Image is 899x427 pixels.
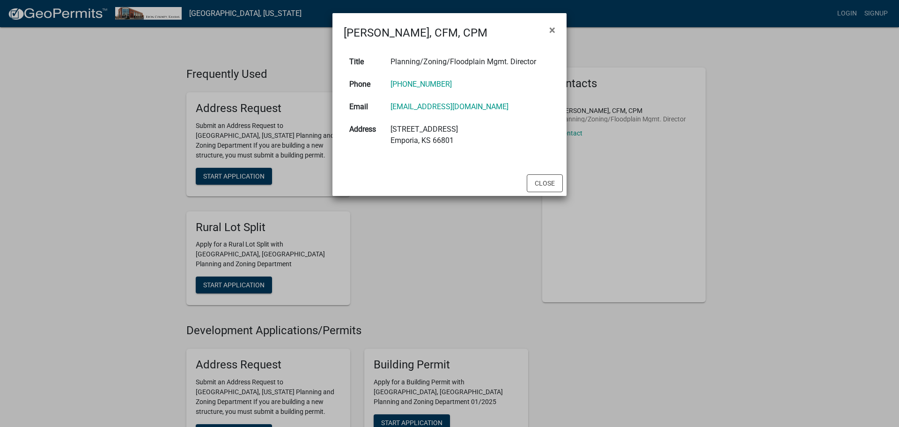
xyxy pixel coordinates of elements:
th: Email [344,96,385,118]
a: [EMAIL_ADDRESS][DOMAIN_NAME] [391,102,508,111]
h4: [PERSON_NAME], CFM, CPM [344,24,487,41]
button: Close [527,174,563,192]
th: Phone [344,73,385,96]
td: Planning/Zoning/Floodplain Mgmt. Director [385,51,555,73]
th: Title [344,51,385,73]
a: [PHONE_NUMBER] [391,80,452,89]
span: × [549,23,555,37]
button: Close [542,17,563,43]
td: [STREET_ADDRESS] Emporia, KS 66801 [385,118,555,152]
th: Address [344,118,385,152]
